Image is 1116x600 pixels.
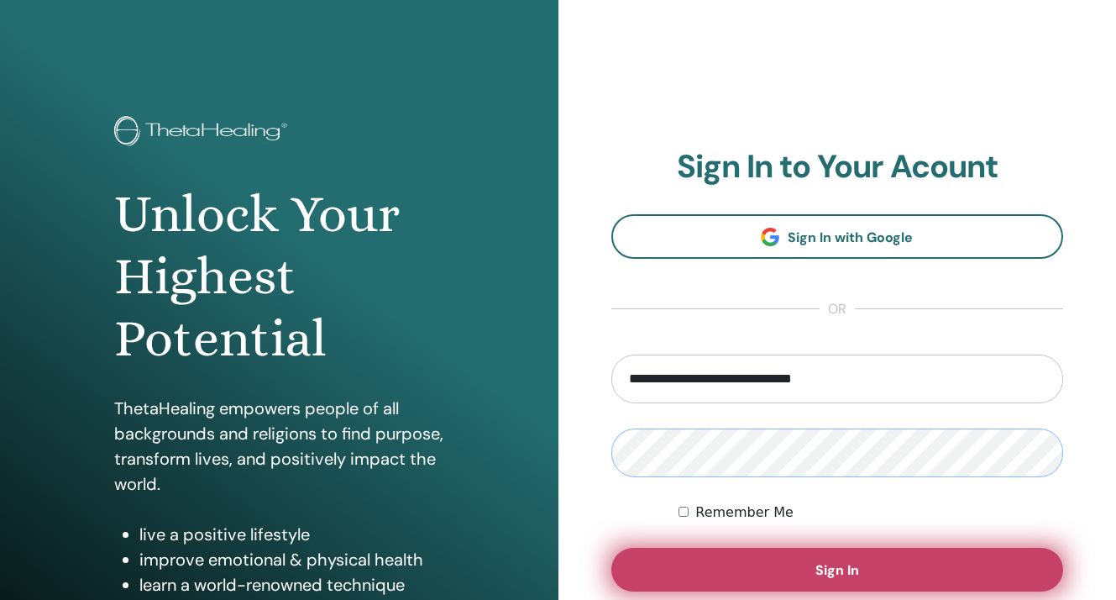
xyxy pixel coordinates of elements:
button: Sign In [611,548,1064,592]
span: Sign In [815,561,859,579]
div: Keep me authenticated indefinitely or until I manually logout [679,503,1063,523]
li: improve emotional & physical health [139,547,444,572]
span: or [820,299,855,319]
a: Sign In with Google [611,214,1064,259]
h1: Unlock Your Highest Potential [114,183,444,371]
h2: Sign In to Your Acount [611,148,1064,187]
label: Remember Me [695,503,794,523]
span: Sign In with Google [788,229,913,246]
p: ThetaHealing empowers people of all backgrounds and religions to find purpose, transform lives, a... [114,396,444,497]
li: learn a world-renowned technique [139,572,444,597]
li: live a positive lifestyle [139,522,444,547]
